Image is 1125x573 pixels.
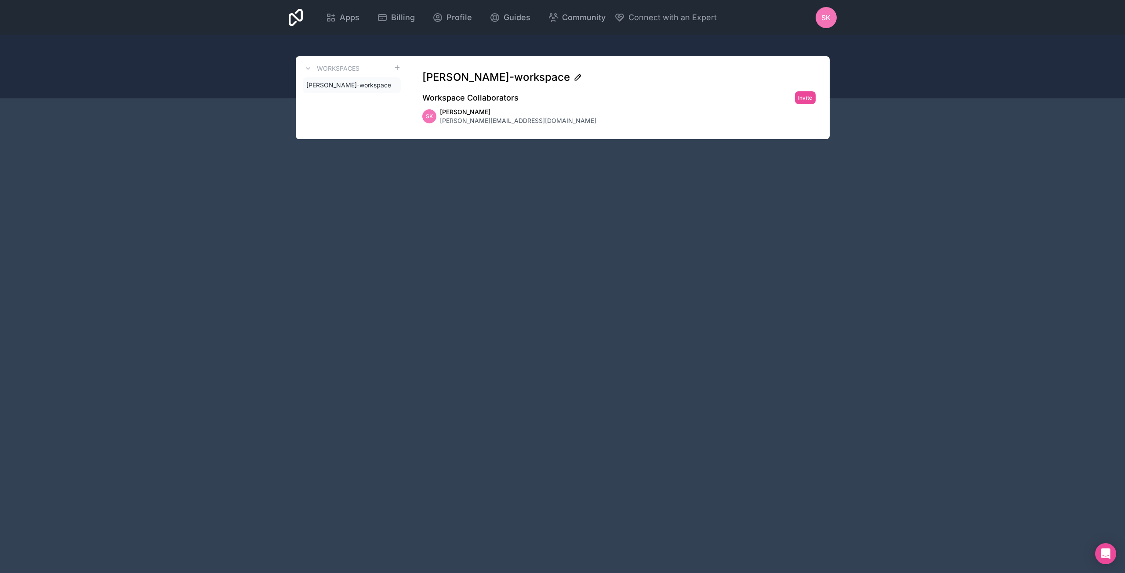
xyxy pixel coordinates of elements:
span: [PERSON_NAME] [440,108,596,116]
a: Guides [483,8,537,27]
span: Profile [446,11,472,24]
h2: Workspace Collaborators [422,92,519,104]
span: Connect with an Expert [628,11,717,24]
a: Profile [425,8,479,27]
h3: Workspaces [317,64,359,73]
div: Open Intercom Messenger [1095,543,1116,564]
span: SK [821,12,831,23]
span: Community [562,11,606,24]
a: Workspaces [303,63,359,74]
span: Apps [340,11,359,24]
button: Connect with an Expert [614,11,717,24]
span: [PERSON_NAME]-workspace [422,70,570,84]
span: [PERSON_NAME][EMAIL_ADDRESS][DOMAIN_NAME] [440,116,596,125]
a: Apps [319,8,367,27]
span: Guides [504,11,530,24]
span: SK [426,113,433,120]
span: [PERSON_NAME]-workspace [306,81,391,90]
button: Invite [795,91,816,104]
a: Community [541,8,613,27]
a: Billing [370,8,422,27]
span: Billing [391,11,415,24]
a: [PERSON_NAME]-workspace [303,77,401,93]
